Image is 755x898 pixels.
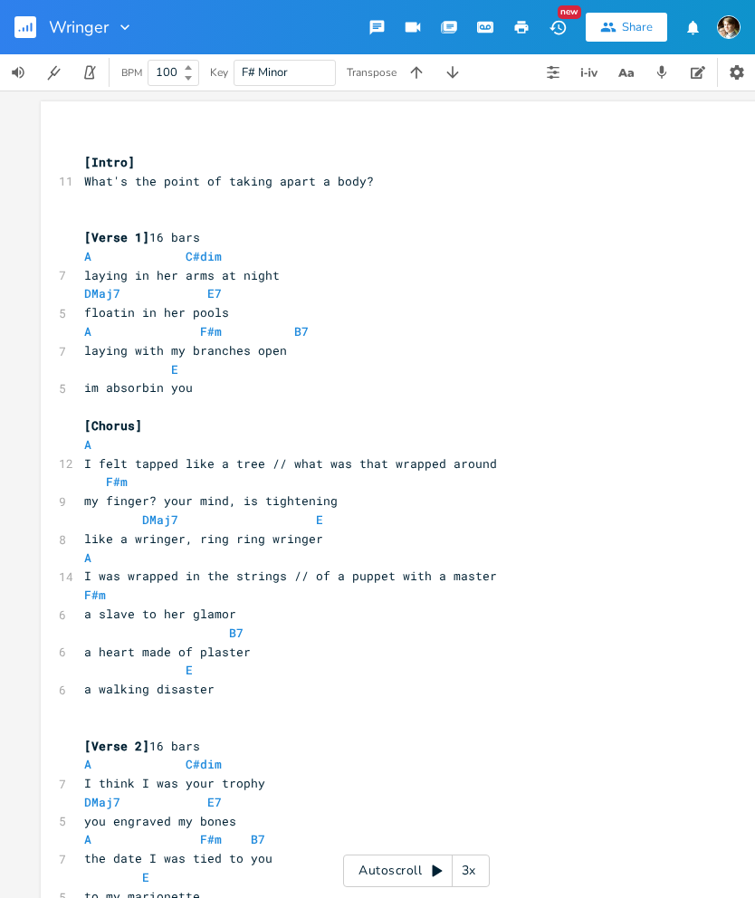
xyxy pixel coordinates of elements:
[186,248,222,264] span: C#dim
[84,794,120,810] span: DMaj7
[186,756,222,772] span: C#dim
[84,738,149,754] span: [Verse 2]
[210,67,228,78] div: Key
[84,248,91,264] span: A
[84,549,91,566] span: A
[207,285,222,301] span: E7
[200,323,222,339] span: F#m
[717,15,741,39] img: Robert Wise
[84,455,497,472] span: I felt tapped like a tree // what was that wrapped around
[84,813,236,829] span: you engraved my bones
[84,173,374,189] span: What's the point of taking apart a body?
[251,831,265,847] span: B7
[586,13,667,42] button: Share
[294,323,309,339] span: B7
[200,831,222,847] span: F#m
[84,831,91,847] span: A
[84,436,91,453] span: A
[84,606,236,622] span: a slave to her glamor
[347,67,397,78] div: Transpose
[84,644,251,660] span: a heart made of plaster
[142,869,149,885] span: E
[171,361,178,377] span: E
[84,323,91,339] span: A
[316,511,323,528] span: E
[84,587,106,603] span: F#m
[84,850,272,866] span: the date I was tied to you
[242,64,288,81] span: F# Minor
[84,738,200,754] span: 16 bars
[84,417,142,434] span: [Chorus]
[84,285,120,301] span: DMaj7
[343,855,490,887] div: Autoscroll
[186,662,193,678] span: E
[540,11,576,43] button: New
[622,19,653,35] div: Share
[453,855,485,887] div: 3x
[84,379,193,396] span: im absorbin you
[84,267,280,283] span: laying in her arms at night
[84,229,200,245] span: 16 bars
[84,304,229,320] span: floatin in her pools
[558,5,581,19] div: New
[229,625,244,641] span: B7
[84,229,149,245] span: [Verse 1]
[84,756,91,772] span: A
[84,342,287,358] span: laying with my branches open
[49,19,109,35] span: Wringer
[106,473,128,490] span: F#m
[84,154,135,170] span: [Intro]
[84,492,338,509] span: my finger? your mind, is tightening
[84,568,497,584] span: I was wrapped in the strings // of a puppet with a master
[207,794,222,810] span: E7
[84,775,265,791] span: I think I was your trophy
[142,511,178,528] span: DMaj7
[121,68,142,78] div: BPM
[84,681,215,697] span: a walking disaster
[84,530,323,547] span: like a wringer, ring ring wringer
